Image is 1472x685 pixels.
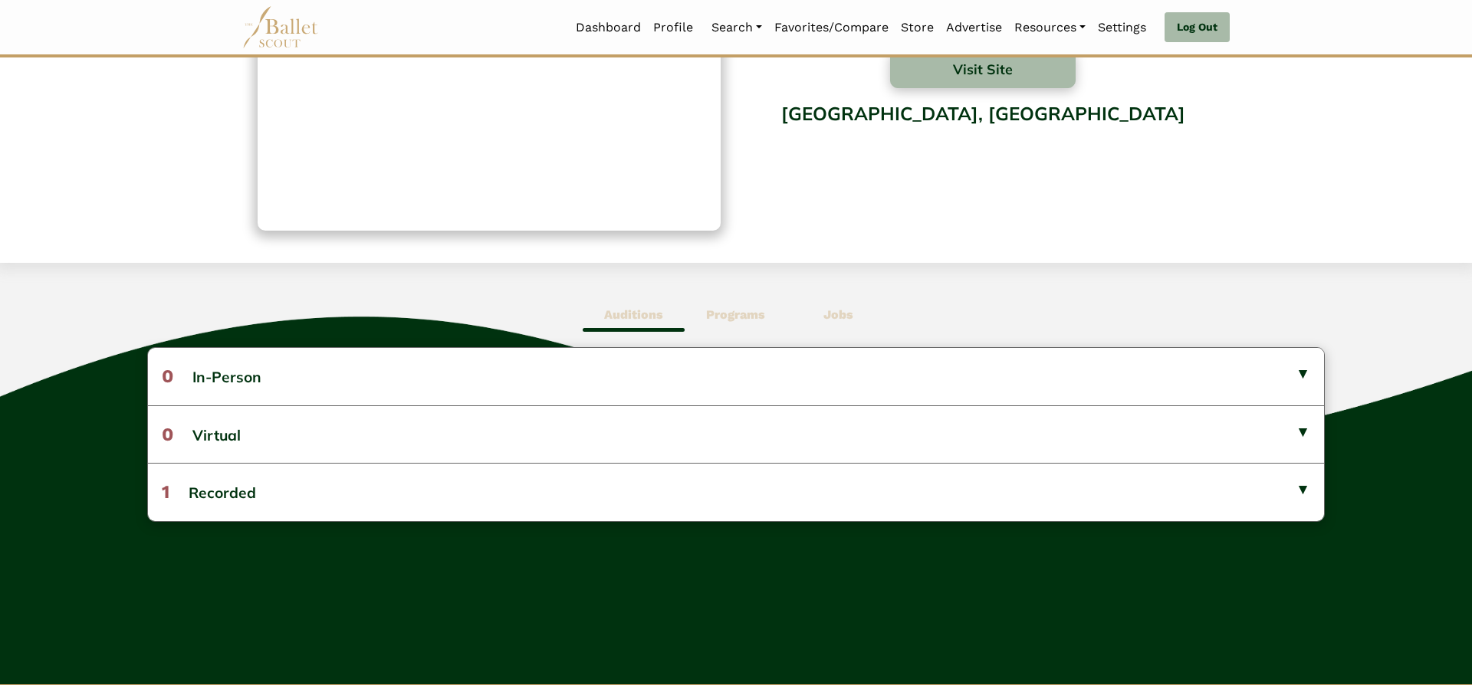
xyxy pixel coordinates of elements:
a: Search [705,11,768,44]
button: 0In-Person [148,348,1324,405]
a: Advertise [940,11,1008,44]
button: 0Virtual [148,405,1324,463]
b: Jobs [823,307,853,322]
a: Dashboard [570,11,647,44]
a: Favorites/Compare [768,11,895,44]
a: Settings [1092,11,1152,44]
b: Programs [706,307,765,322]
a: Log Out [1165,12,1230,43]
a: Resources [1008,11,1092,44]
div: [GEOGRAPHIC_DATA], [GEOGRAPHIC_DATA] [751,91,1214,215]
a: Profile [647,11,699,44]
span: 0 [162,424,173,445]
button: Visit Site [890,50,1076,88]
button: 1Recorded [148,463,1324,520]
a: Store [895,11,940,44]
span: 1 [162,481,169,503]
b: Auditions [604,307,663,322]
span: 0 [162,365,173,387]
